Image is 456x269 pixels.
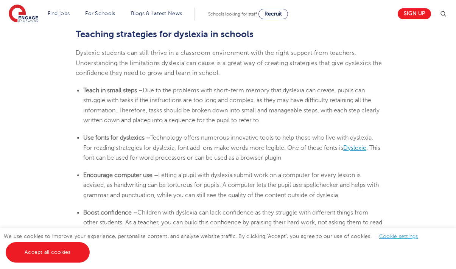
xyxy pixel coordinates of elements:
a: Accept all cookies [6,242,90,263]
span: Children with dyslexia can lack confidence as they struggle with different things from other stud... [83,209,382,236]
b: Encourage computer use [83,172,153,179]
a: Recruit [258,9,288,19]
span: Dyslexic students can still thrive in a classroom environment with the right support from teacher... [76,50,382,76]
span: . This font can be used for word processors or can be used as a browser plugin [83,145,380,161]
b: – [154,172,158,179]
a: Dyslexie [343,145,366,151]
span: Recruit [265,11,282,17]
span: We use cookies to improve your experience, personalise content, and analyse website traffic. By c... [4,233,426,255]
b: Use fonts for dyslexics – [83,134,150,141]
a: Cookie settings [379,233,418,239]
b: Teaching strategies for dyslexia in schools [76,29,254,39]
a: Find jobs [48,11,70,16]
a: Sign up [398,8,431,19]
span: Technology offers numerous innovative tools to help those who live with dyslexia. For reading str... [83,134,373,151]
img: Engage Education [9,5,38,23]
a: For Schools [85,11,115,16]
b: Boost confidence – [83,209,137,216]
a: Blogs & Latest News [131,11,182,16]
b: Teach in small steps – [83,87,143,94]
span: Due to the problems with short-term memory that dyslexia can create, pupils can struggle with tas... [83,87,380,124]
span: Schools looking for staff [208,11,257,17]
span: Letting a pupil with dyslexia submit work on a computer for every lesson is advised, as handwriti... [83,172,379,199]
